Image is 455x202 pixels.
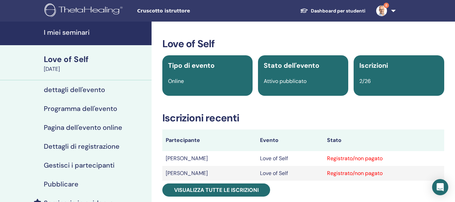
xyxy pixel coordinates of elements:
[44,3,125,19] img: logo.png
[44,161,115,169] h4: Gestisci i partecipanti
[376,5,387,16] img: default.jpg
[257,166,324,181] td: Love of Self
[324,129,444,151] th: Stato
[162,151,257,166] td: [PERSON_NAME]
[264,78,306,85] span: Attivo pubblicato
[44,65,148,73] div: [DATE]
[162,166,257,181] td: [PERSON_NAME]
[168,61,215,70] span: Tipo di evento
[44,105,117,113] h4: Programma dell'evento
[300,8,308,13] img: graduation-cap-white.svg
[257,151,324,166] td: Love of Self
[359,61,388,70] span: Iscrizioni
[174,186,259,194] span: Visualizza tutte le iscrizioni
[44,54,148,65] div: Love of Self
[257,129,324,151] th: Evento
[162,38,444,50] h3: Love of Self
[264,61,319,70] span: Stato dell'evento
[44,180,78,188] h4: Pubblicare
[359,78,371,85] span: 2/26
[137,7,238,15] span: Cruscotto istruttore
[162,183,270,197] a: Visualizza tutte le iscrizioni
[44,28,148,36] h4: I miei seminari
[327,154,441,163] div: Registrato/non pagato
[40,54,152,73] a: Love of Self[DATE]
[432,179,448,195] div: Open Intercom Messenger
[44,86,105,94] h4: dettagli dell'evento
[162,129,257,151] th: Partecipante
[44,142,120,150] h4: Dettagli di registrazione
[44,123,122,132] h4: Pagina dell'evento online
[384,3,389,8] span: 8
[162,112,444,124] h3: Iscrizioni recenti
[295,5,371,17] a: Dashboard per studenti
[327,169,441,177] div: Registrato/non pagato
[168,78,184,85] span: Online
